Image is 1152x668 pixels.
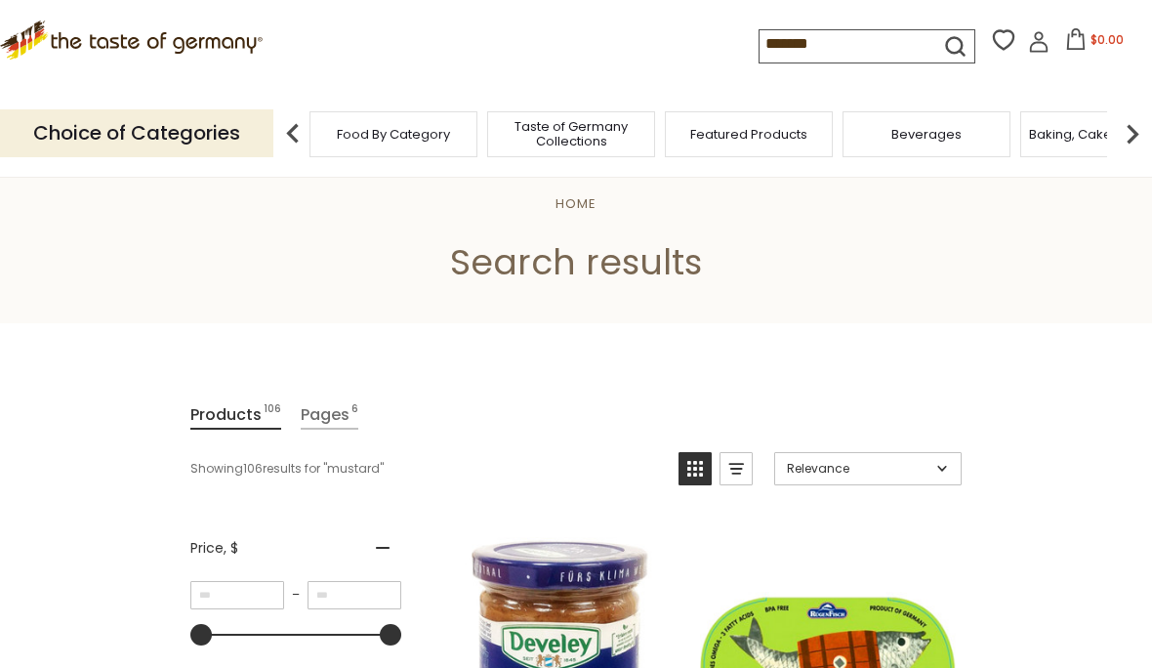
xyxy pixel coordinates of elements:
a: Featured Products [690,127,807,142]
a: Beverages [891,127,962,142]
a: View grid mode [679,452,712,485]
span: Relevance [787,460,930,478]
span: 106 [264,401,281,428]
a: View Products Tab [190,401,281,430]
img: next arrow [1113,114,1152,153]
img: previous arrow [273,114,312,153]
span: , $ [224,538,238,558]
span: $0.00 [1090,31,1124,48]
a: View Pages Tab [301,401,358,430]
span: 6 [351,401,358,428]
h1: Search results [61,240,1091,284]
span: Price [190,538,238,559]
a: Taste of Germany Collections [493,119,649,148]
a: Home [555,194,597,213]
a: Sort options [774,452,962,485]
button: $0.00 [1053,28,1136,58]
b: 106 [243,460,263,478]
span: – [284,586,308,604]
input: Maximum value [308,581,401,609]
a: Food By Category [337,127,450,142]
div: Showing results for " " [190,452,664,485]
input: Minimum value [190,581,284,609]
a: View list mode [720,452,753,485]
